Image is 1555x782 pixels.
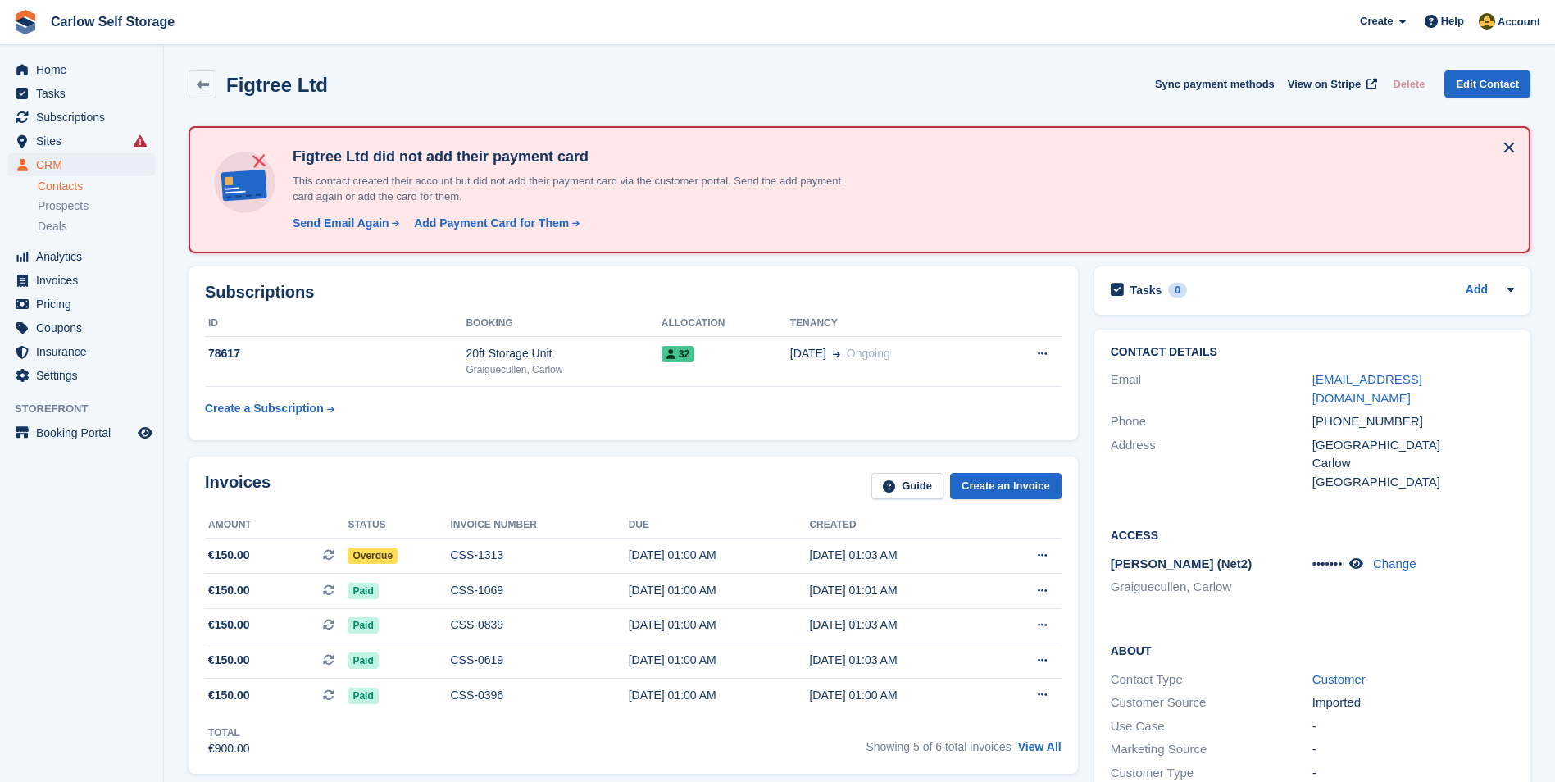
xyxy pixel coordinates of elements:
span: Pricing [36,293,134,316]
a: menu [8,269,155,292]
h2: Invoices [205,473,271,500]
span: €150.00 [208,687,250,704]
span: Coupons [36,316,134,339]
th: Invoice number [451,512,629,539]
span: Insurance [36,340,134,363]
p: This contact created their account but did not add their payment card via the customer portal. Se... [286,173,860,205]
th: Allocation [662,311,790,337]
div: [DATE] 01:03 AM [809,547,990,564]
th: Booking [466,311,661,337]
img: stora-icon-8386f47178a22dfd0bd8f6a31ec36ba5ce8667c1dd55bd0f319d3a0aa187defe.svg [13,10,38,34]
a: menu [8,340,155,363]
span: Overdue [348,548,398,564]
span: 32 [662,346,694,362]
div: Create a Subscription [205,400,324,417]
h2: Contact Details [1111,346,1514,359]
a: Create a Subscription [205,393,334,424]
a: Carlow Self Storage [44,8,181,35]
span: View on Stripe [1288,76,1361,93]
i: Smart entry sync failures have occurred [134,134,147,148]
img: no-card-linked-e7822e413c904bf8b177c4d89f31251c4716f9871600ec3ca5bfc59e148c83f4.svg [210,148,280,217]
div: €900.00 [208,740,250,757]
div: - [1312,717,1514,736]
th: ID [205,311,466,337]
img: Kevin Moore [1479,13,1495,30]
span: Paid [348,688,378,704]
span: Booking Portal [36,421,134,444]
a: menu [8,293,155,316]
div: Marketing Source [1111,740,1312,759]
div: Graiguecullen, Carlow [466,362,661,377]
button: Sync payment methods [1155,70,1275,98]
span: Paid [348,583,378,599]
a: View on Stripe [1281,70,1380,98]
div: [GEOGRAPHIC_DATA] [1312,473,1514,492]
div: Use Case [1111,717,1312,736]
span: CRM [36,153,134,176]
a: Preview store [135,423,155,443]
span: ••••••• [1312,557,1343,571]
div: [PHONE_NUMBER] [1312,412,1514,431]
div: Carlow [1312,454,1514,473]
a: menu [8,364,155,387]
span: [PERSON_NAME] (Net2) [1111,557,1253,571]
span: Invoices [36,269,134,292]
span: Ongoing [847,347,890,360]
a: menu [8,153,155,176]
div: [DATE] 01:00 AM [629,616,810,634]
span: Storefront [15,401,163,417]
span: Sites [36,130,134,152]
span: Help [1441,13,1464,30]
div: [GEOGRAPHIC_DATA] [1312,436,1514,455]
a: Deals [38,218,155,235]
div: [DATE] 01:00 AM [809,687,990,704]
h2: About [1111,642,1514,658]
div: [DATE] 01:00 AM [629,652,810,669]
a: Guide [871,473,943,500]
th: Status [348,512,450,539]
span: Prospects [38,198,89,214]
span: Analytics [36,245,134,268]
div: [DATE] 01:01 AM [809,582,990,599]
div: [DATE] 01:03 AM [809,616,990,634]
span: Subscriptions [36,106,134,129]
div: Add Payment Card for Them [414,215,569,232]
span: €150.00 [208,652,250,669]
a: menu [8,82,155,105]
a: Contacts [38,179,155,194]
div: [DATE] 01:00 AM [629,547,810,564]
div: Address [1111,436,1312,492]
a: Change [1373,557,1416,571]
span: Account [1498,14,1540,30]
a: menu [8,106,155,129]
th: Created [809,512,990,539]
a: menu [8,421,155,444]
div: Customer Source [1111,693,1312,712]
span: Create [1360,13,1393,30]
div: CSS-1069 [451,582,629,599]
h2: Tasks [1130,283,1162,298]
div: - [1312,740,1514,759]
div: Email [1111,371,1312,407]
div: 0 [1168,283,1187,298]
a: Add [1466,281,1488,300]
a: Edit Contact [1444,70,1530,98]
span: €150.00 [208,582,250,599]
span: Paid [348,617,378,634]
button: Delete [1386,70,1431,98]
span: €150.00 [208,616,250,634]
div: Contact Type [1111,671,1312,689]
div: Imported [1312,693,1514,712]
th: Tenancy [790,311,992,337]
a: View All [1018,740,1062,753]
div: [DATE] 01:00 AM [629,582,810,599]
div: CSS-1313 [451,547,629,564]
div: CSS-0396 [451,687,629,704]
a: menu [8,316,155,339]
span: Deals [38,219,67,234]
a: Create an Invoice [950,473,1062,500]
div: Phone [1111,412,1312,431]
a: Add Payment Card for Them [407,215,581,232]
span: Paid [348,652,378,669]
div: Send Email Again [293,215,389,232]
